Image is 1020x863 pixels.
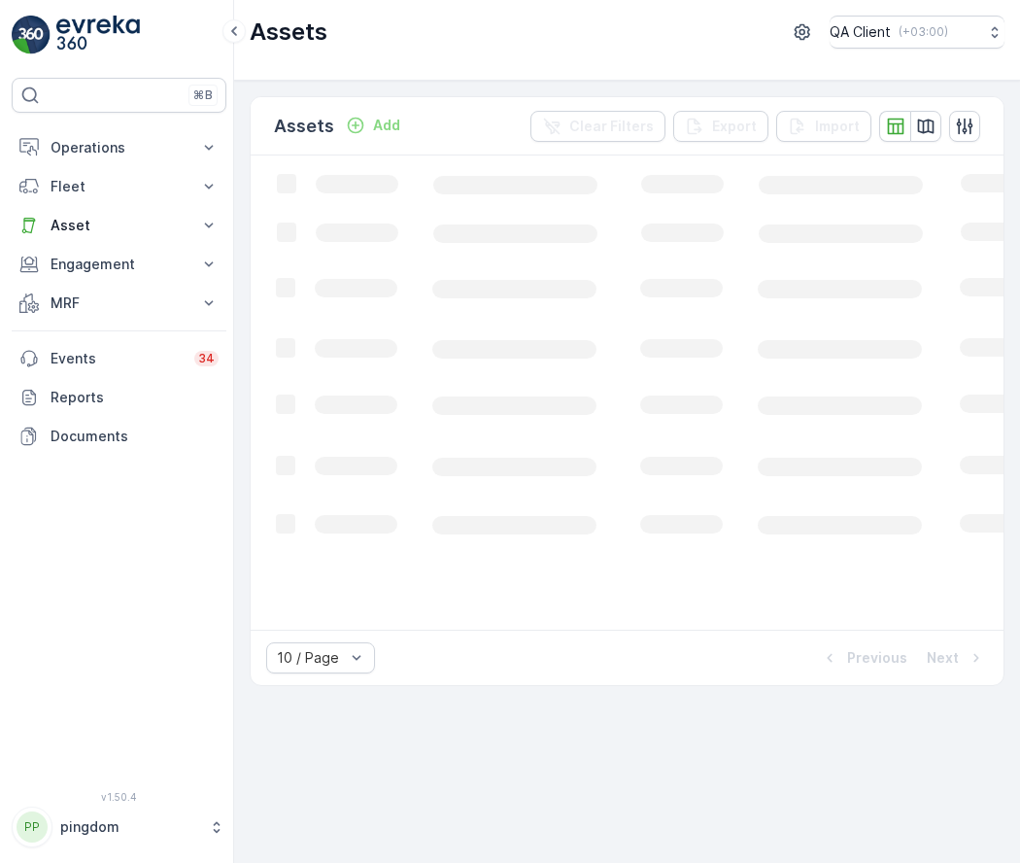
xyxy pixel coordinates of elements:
[51,349,183,368] p: Events
[818,646,909,670] button: Previous
[193,87,213,103] p: ⌘B
[815,117,860,136] p: Import
[17,811,48,843] div: PP
[847,648,907,668] p: Previous
[51,138,187,157] p: Operations
[51,388,219,407] p: Reports
[338,114,408,137] button: Add
[250,17,327,48] p: Assets
[12,16,51,54] img: logo
[12,791,226,803] span: v 1.50.4
[51,427,219,446] p: Documents
[569,117,654,136] p: Clear Filters
[927,648,959,668] p: Next
[51,293,187,313] p: MRF
[830,16,1004,49] button: QA Client(+03:00)
[899,24,948,40] p: ( +03:00 )
[712,117,757,136] p: Export
[60,817,199,837] p: pingdom
[198,351,215,366] p: 34
[12,245,226,284] button: Engagement
[830,22,891,42] p: QA Client
[925,646,988,670] button: Next
[56,16,140,54] img: logo_light-DOdMpM7g.png
[12,417,226,456] a: Documents
[776,111,871,142] button: Import
[12,807,226,847] button: PPpingdom
[530,111,665,142] button: Clear Filters
[51,255,187,274] p: Engagement
[12,128,226,167] button: Operations
[12,206,226,245] button: Asset
[373,116,400,135] p: Add
[12,284,226,323] button: MRF
[12,167,226,206] button: Fleet
[274,113,334,140] p: Assets
[673,111,768,142] button: Export
[12,339,226,378] a: Events34
[51,216,187,235] p: Asset
[12,378,226,417] a: Reports
[51,177,187,196] p: Fleet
